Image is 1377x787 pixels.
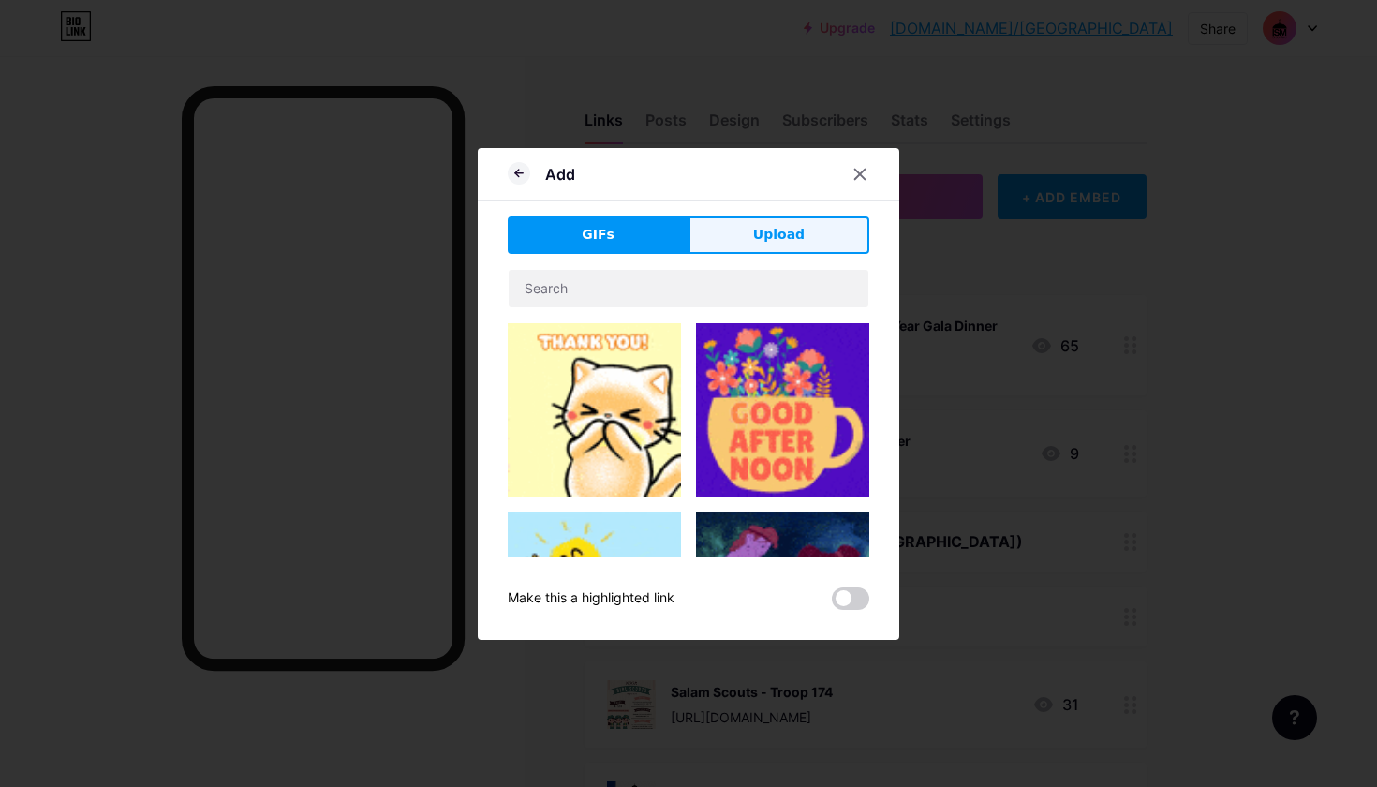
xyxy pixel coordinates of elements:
img: Gihpy [508,323,681,497]
span: Upload [753,225,805,245]
span: GIFs [582,225,614,245]
input: Search [509,270,868,307]
button: Upload [688,216,869,254]
img: Gihpy [696,323,869,497]
img: Gihpy [696,512,869,664]
div: Make this a highlighted link [508,587,674,610]
img: Gihpy [508,512,681,685]
button: GIFs [508,216,688,254]
div: Add [545,163,575,186]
